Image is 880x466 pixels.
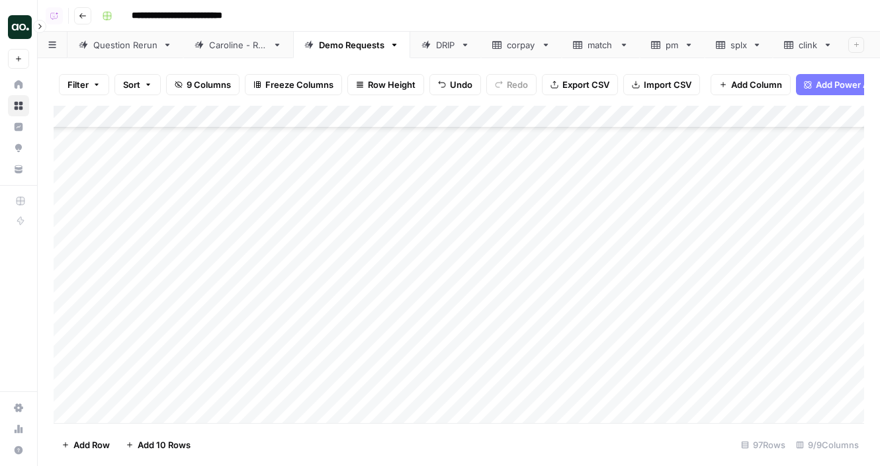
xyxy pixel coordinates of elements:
[736,434,791,455] div: 97 Rows
[347,74,424,95] button: Row Height
[59,74,109,95] button: Filter
[8,74,29,95] a: Home
[54,434,118,455] button: Add Row
[8,11,29,44] button: Workspace: Dillon Test
[486,74,537,95] button: Redo
[293,32,410,58] a: Demo Requests
[319,38,384,52] div: Demo Requests
[731,78,782,91] span: Add Column
[773,32,844,58] a: clink
[166,74,240,95] button: 9 Columns
[705,32,773,58] a: splx
[67,32,183,58] a: Question Rerun
[245,74,342,95] button: Freeze Columns
[436,38,455,52] div: DRIP
[368,78,416,91] span: Row Height
[562,32,640,58] a: match
[481,32,562,58] a: corpay
[640,32,705,58] a: pm
[507,78,528,91] span: Redo
[187,78,231,91] span: 9 Columns
[644,78,691,91] span: Import CSV
[450,78,472,91] span: Undo
[8,15,32,39] img: Dillon Test Logo
[730,38,747,52] div: splx
[8,397,29,418] a: Settings
[666,38,679,52] div: pm
[791,434,864,455] div: 9/9 Columns
[623,74,700,95] button: Import CSV
[8,418,29,440] a: Usage
[429,74,481,95] button: Undo
[114,74,161,95] button: Sort
[711,74,791,95] button: Add Column
[799,38,818,52] div: clink
[8,159,29,180] a: Your Data
[183,32,293,58] a: Caroline - Run
[67,78,89,91] span: Filter
[507,38,536,52] div: corpay
[542,74,618,95] button: Export CSV
[410,32,481,58] a: DRIP
[562,78,609,91] span: Export CSV
[588,38,614,52] div: match
[8,95,29,116] a: Browse
[265,78,333,91] span: Freeze Columns
[123,78,140,91] span: Sort
[118,434,198,455] button: Add 10 Rows
[209,38,267,52] div: Caroline - Run
[138,438,191,451] span: Add 10 Rows
[93,38,157,52] div: Question Rerun
[8,440,29,461] button: Help + Support
[8,116,29,137] a: Insights
[8,137,29,159] a: Opportunities
[73,438,110,451] span: Add Row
